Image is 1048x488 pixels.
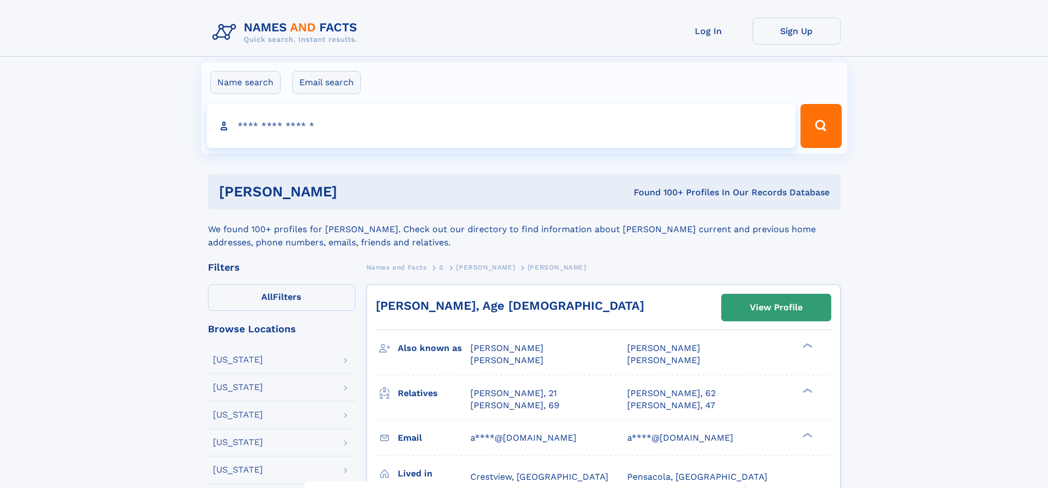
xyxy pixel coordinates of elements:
div: [US_STATE] [213,438,263,447]
div: Filters [208,262,355,272]
div: ❯ [800,387,813,394]
a: [PERSON_NAME], 62 [627,387,716,399]
a: View Profile [722,294,831,321]
span: Crestview, [GEOGRAPHIC_DATA] [470,471,608,482]
div: ❯ [800,431,813,438]
span: All [261,292,273,302]
button: Search Button [800,104,841,148]
span: [PERSON_NAME] [627,343,700,353]
a: [PERSON_NAME], Age [DEMOGRAPHIC_DATA] [376,299,644,312]
label: Filters [208,284,355,311]
div: [US_STATE] [213,410,263,419]
span: [PERSON_NAME] [528,264,586,271]
a: [PERSON_NAME], 69 [470,399,559,412]
h3: Also known as [398,339,470,358]
label: Email search [292,71,361,94]
a: [PERSON_NAME], 47 [627,399,715,412]
div: ❯ [800,342,813,349]
a: Sign Up [753,18,841,45]
h3: Lived in [398,464,470,483]
span: [PERSON_NAME] [470,343,544,353]
div: [US_STATE] [213,465,263,474]
h1: [PERSON_NAME] [219,185,486,199]
span: [PERSON_NAME] [470,355,544,365]
label: Name search [210,71,281,94]
h3: Relatives [398,384,470,403]
div: Browse Locations [208,324,355,334]
div: View Profile [750,295,803,320]
a: Names and Facts [366,260,427,274]
span: [PERSON_NAME] [456,264,515,271]
span: Pensacola, [GEOGRAPHIC_DATA] [627,471,767,482]
span: [PERSON_NAME] [627,355,700,365]
a: Log In [665,18,753,45]
input: search input [207,104,796,148]
img: Logo Names and Facts [208,18,366,47]
h3: Email [398,429,470,447]
div: [US_STATE] [213,355,263,364]
div: [US_STATE] [213,383,263,392]
a: [PERSON_NAME], 21 [470,387,557,399]
div: We found 100+ profiles for [PERSON_NAME]. Check out our directory to find information about [PERS... [208,210,841,249]
a: S [439,260,444,274]
a: [PERSON_NAME] [456,260,515,274]
div: Found 100+ Profiles In Our Records Database [485,187,830,199]
span: S [439,264,444,271]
